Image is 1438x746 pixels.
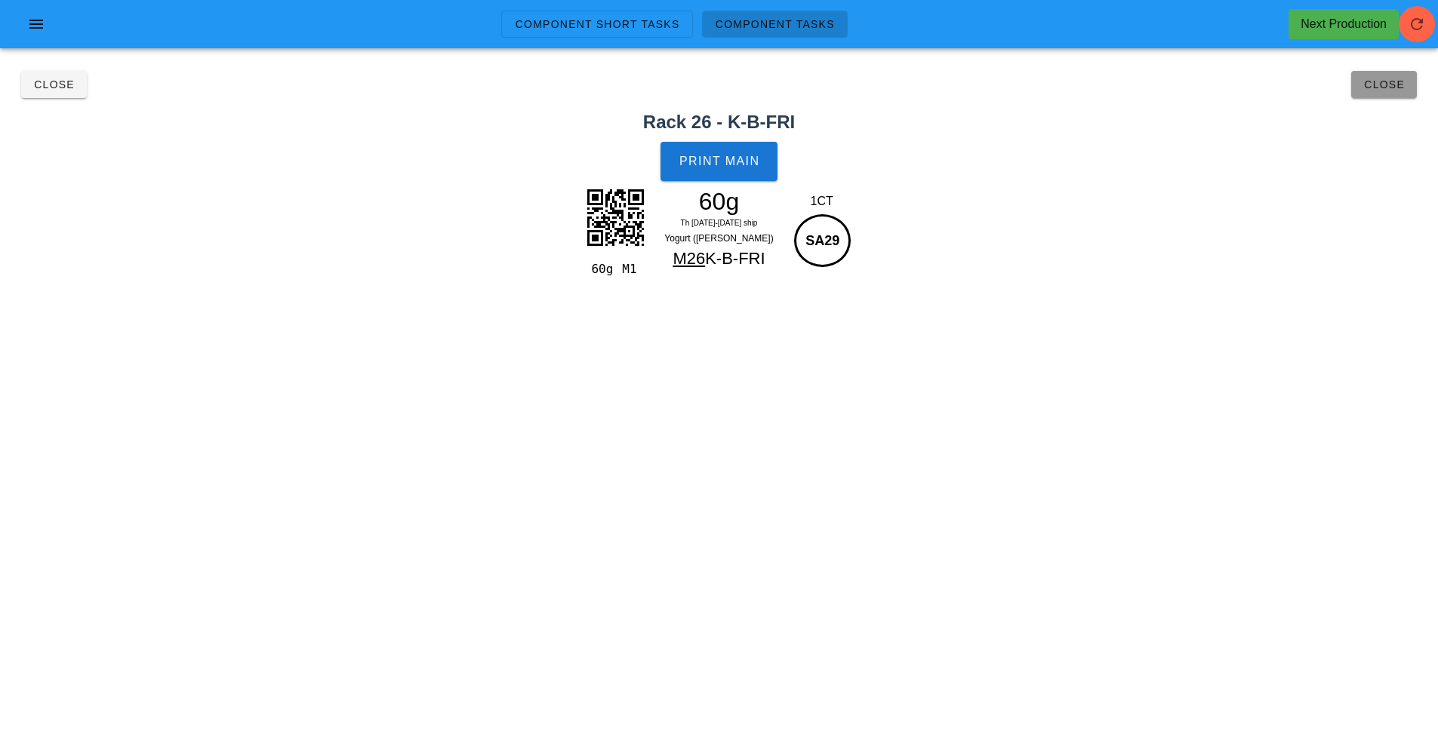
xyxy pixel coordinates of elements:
span: Close [33,78,75,91]
div: Next Production [1301,15,1387,33]
button: Close [1351,71,1417,98]
span: Component Short Tasks [514,18,679,30]
span: K-B-FRI [705,249,765,268]
button: Close [21,71,87,98]
span: M26 [673,249,705,268]
span: Th [DATE]-[DATE] ship [681,219,758,227]
h2: Rack 26 - K-B-FRI [9,109,1429,136]
a: Component Short Tasks [501,11,692,38]
div: 60g [585,259,616,279]
div: Yogurt ([PERSON_NAME]) [654,231,785,246]
div: SA29 [794,214,851,267]
span: Close [1363,78,1405,91]
div: 1CT [790,192,853,210]
div: 60g [654,190,785,213]
div: M1 [616,259,647,279]
a: Component Tasks [702,11,848,38]
span: Component Tasks [715,18,835,30]
button: Print Main [660,142,777,181]
img: wAQwFM++TNCOwAAAABJRU5ErkJggg== [577,180,653,255]
span: Print Main [679,155,760,168]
